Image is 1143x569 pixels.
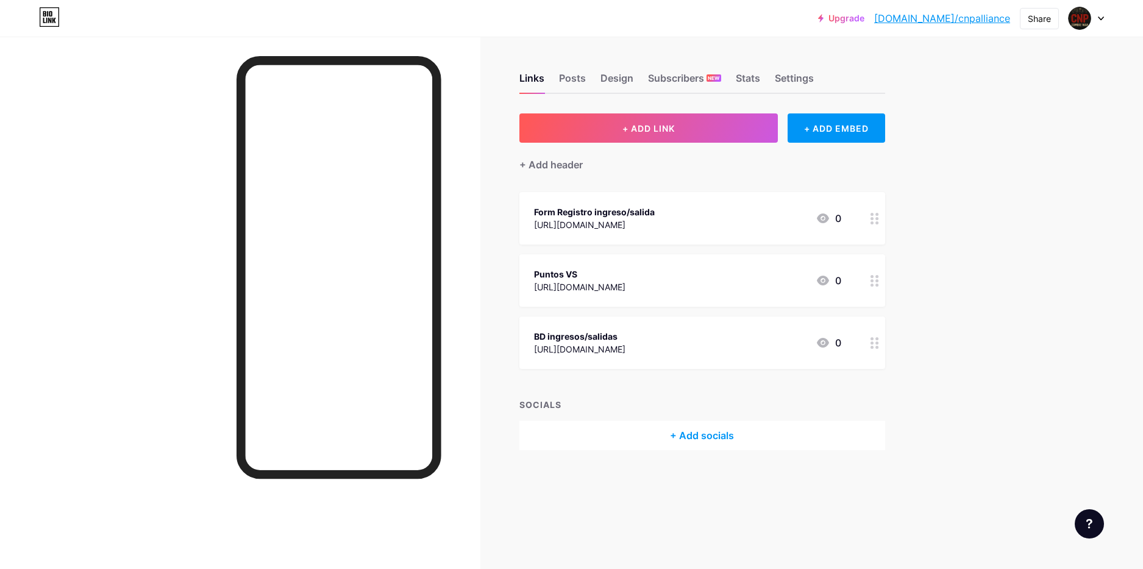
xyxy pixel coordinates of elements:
[519,398,885,411] div: SOCIALS
[519,157,583,172] div: + Add header
[534,268,625,281] div: Puntos VS
[622,123,675,134] span: + ADD LINK
[519,113,778,143] button: + ADD LINK
[534,330,625,343] div: BD ingresos/salidas
[648,71,721,93] div: Subscribers
[818,13,864,23] a: Upgrade
[600,71,633,93] div: Design
[775,71,814,93] div: Settings
[534,218,655,231] div: [URL][DOMAIN_NAME]
[708,74,719,82] span: NEW
[1068,7,1091,30] img: cnpalliance
[559,71,586,93] div: Posts
[1028,12,1051,25] div: Share
[534,343,625,356] div: [URL][DOMAIN_NAME]
[874,11,1010,26] a: [DOMAIN_NAME]/cnpalliance
[788,113,885,143] div: + ADD EMBED
[736,71,760,93] div: Stats
[534,281,625,293] div: [URL][DOMAIN_NAME]
[816,273,841,288] div: 0
[816,211,841,226] div: 0
[519,71,544,93] div: Links
[534,206,655,218] div: Form Registro ingreso/salida
[519,421,885,450] div: + Add socials
[816,335,841,350] div: 0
